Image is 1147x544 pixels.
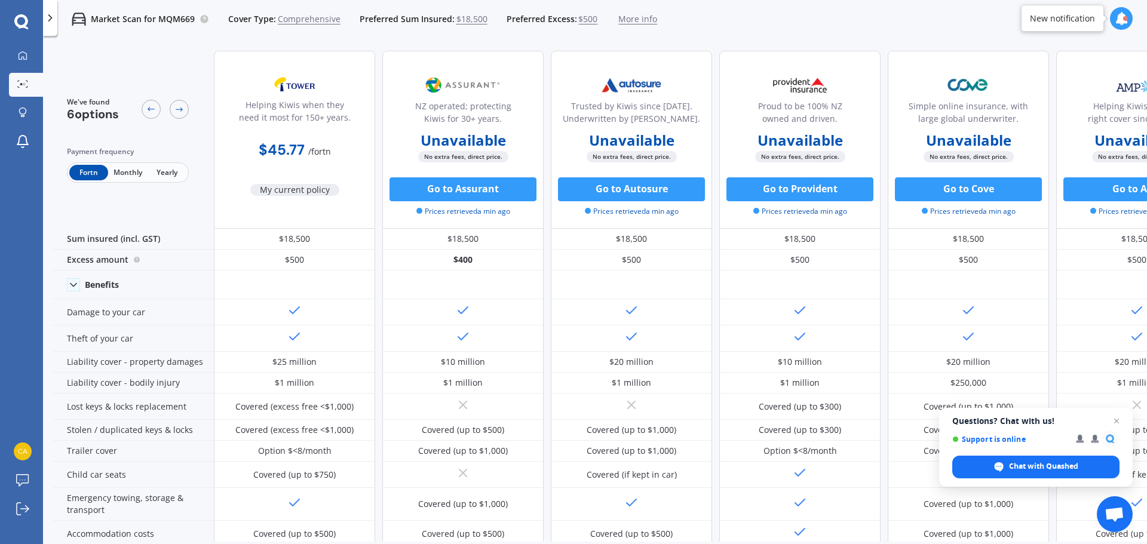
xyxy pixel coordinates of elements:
div: Covered (excess free <$1,000) [235,424,354,436]
div: $500 [719,250,881,271]
span: No extra fees, direct price. [418,151,508,162]
span: Prices retrieved a min ago [753,206,847,217]
div: Covered (up to $1,000) [587,424,676,436]
button: Go to Provident [726,177,873,201]
div: Lost keys & locks replacement [53,394,214,420]
div: $400 [382,250,544,271]
div: $10 million [441,356,485,368]
div: Liability cover - property damages [53,352,214,373]
span: / fortn [308,146,331,157]
div: Covered (up to $500) [422,424,504,436]
div: Simple online insurance, with large global underwriter. [898,100,1039,130]
div: Covered (up to $300) [759,424,841,436]
span: Chat with Quashed [952,456,1120,478]
div: Covered (up to $300) [759,401,841,413]
div: Emergency towing, storage & transport [53,488,214,521]
p: Market Scan for MQM669 [91,13,195,25]
div: $500 [551,250,712,271]
div: Trusted by Kiwis since [DATE]. Underwritten by [PERSON_NAME]. [561,100,702,130]
a: Open chat [1097,496,1133,532]
img: b199f0e56931908822c8371fd3b8b589 [14,442,32,460]
div: Payment frequency [67,146,189,158]
b: Unavailable [589,134,674,146]
div: Covered (up to $1,000) [418,498,508,510]
div: Helping Kiwis when they need it most for 150+ years. [224,99,365,128]
span: Comprehensive [278,13,341,25]
div: $18,500 [214,229,375,250]
div: Damage to your car [53,299,214,325]
b: $45.77 [259,140,305,159]
div: $500 [888,250,1049,271]
div: Benefits [85,279,119,290]
div: $500 [214,250,375,271]
div: $18,500 [719,229,881,250]
span: Prices retrieved a min ago [922,206,1016,217]
span: Fortn [69,165,108,180]
div: Covered (up to $500) [590,528,673,540]
span: Chat with Quashed [1009,461,1078,472]
div: Theft of your car [53,325,214,352]
div: $10 million [778,356,822,368]
img: Assurant.png [424,70,502,100]
span: $500 [578,13,597,25]
span: No extra fees, direct price. [924,151,1014,162]
div: $1 million [443,377,483,389]
img: car.f15378c7a67c060ca3f3.svg [72,12,86,26]
div: Stolen / duplicated keys & locks [53,420,214,441]
div: NZ operated; protecting Kiwis for 30+ years. [392,100,533,130]
div: Child car seats [53,462,214,488]
img: Cove.webp [929,70,1008,100]
div: Option $<8/month [763,445,837,457]
span: Support is online [952,435,1068,444]
div: $18,500 [551,229,712,250]
div: $18,500 [382,229,544,250]
div: Proud to be 100% NZ owned and driven. [729,100,870,130]
button: Go to Cove [895,177,1042,201]
div: $1 million [612,377,651,389]
div: Covered (up to $500) [253,528,336,540]
span: No extra fees, direct price. [755,151,845,162]
div: Covered (up to $750) [253,469,336,481]
div: Covered (up to $1,000) [924,424,1013,436]
img: Tower.webp [255,69,334,99]
span: Preferred Sum Insured: [360,13,455,25]
span: $18,500 [456,13,487,25]
div: New notification [1030,13,1095,24]
span: No extra fees, direct price. [587,151,677,162]
b: Unavailable [926,134,1011,146]
div: Covered (up to $500) [422,528,504,540]
div: Sum insured (incl. GST) [53,229,214,250]
span: We've found [67,97,119,107]
div: Covered (up to $1,000) [587,445,676,457]
img: Autosure.webp [592,70,671,100]
div: Trailer cover [53,441,214,462]
span: More info [618,13,657,25]
button: Go to Autosure [558,177,705,201]
div: $1 million [275,377,314,389]
span: Questions? Chat with us! [952,416,1120,426]
span: 6 options [67,106,119,122]
div: Covered (up to $1,000) [924,401,1013,413]
div: Covered (excess free <$1,000) [235,401,354,413]
span: Cover Type: [228,13,276,25]
span: My current policy [250,184,339,196]
div: Option $<8/month [258,445,332,457]
span: Prices retrieved a min ago [585,206,679,217]
b: Unavailable [757,134,843,146]
div: Covered (up to $1,000) [924,445,1013,457]
button: Go to Assurant [390,177,536,201]
img: Provident.png [760,70,839,100]
div: Covered (up to $1,000) [924,498,1013,510]
div: $20 million [609,356,654,368]
div: Excess amount [53,250,214,271]
span: Yearly [148,165,186,180]
div: Liability cover - bodily injury [53,373,214,394]
div: $25 million [272,356,317,368]
div: $20 million [946,356,990,368]
span: Prices retrieved a min ago [416,206,510,217]
span: Preferred Excess: [507,13,577,25]
div: $1 million [780,377,820,389]
div: Covered (up to $1,000) [418,445,508,457]
div: Covered (if kept in car) [587,469,677,481]
div: $18,500 [888,229,1049,250]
